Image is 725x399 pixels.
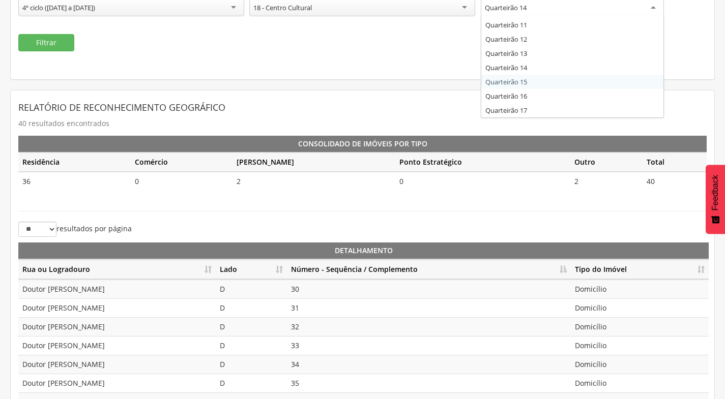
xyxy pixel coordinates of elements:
[131,152,233,172] th: Comércio
[570,172,642,191] td: 2
[18,298,216,317] td: Doutor [PERSON_NAME]
[18,116,707,131] p: 40 resultados encontrados
[216,260,287,280] th: Lado: Ordenar colunas de forma ascendente
[481,18,663,32] div: Quarteirão 11
[481,89,663,103] div: Quarteirão 16
[216,280,287,298] td: D
[22,3,95,12] div: 4º ciclo ([DATE] a [DATE])
[233,172,395,191] td: 2
[233,152,395,172] th: [PERSON_NAME]
[571,298,709,317] td: Domicílio
[253,3,312,12] div: 18 - Centro Cultural
[643,172,707,191] td: 40
[706,165,725,234] button: Feedback - Mostrar pesquisa
[18,336,216,355] td: Doutor [PERSON_NAME]
[18,374,216,392] td: Doutor [PERSON_NAME]
[18,222,56,237] select: resultados por página
[287,280,571,298] td: 30
[18,222,132,237] label: resultados por página
[18,260,216,280] th: Rua ou Logradouro: Ordenar colunas de forma ascendente
[485,3,527,12] div: Quarteirão 14
[571,336,709,355] td: Domicílio
[18,98,707,116] header: Relatório de Reconhecimento Geográfico
[287,374,571,392] td: 35
[571,317,709,336] td: Domicílio
[571,355,709,374] td: Domicílio
[18,136,707,152] th: Consolidado de Imóveis por Tipo
[18,152,131,172] th: Residência
[570,152,642,172] th: Outro
[395,152,570,172] th: Ponto Estratégico
[216,298,287,317] td: D
[287,260,571,280] th: Número - Sequência / Complemento: Ordenar colunas de forma descendente
[18,355,216,374] td: Doutor [PERSON_NAME]
[287,298,571,317] td: 31
[395,172,570,191] td: 0
[216,374,287,392] td: D
[18,242,709,260] th: Detalhamento
[287,355,571,374] td: 34
[481,60,663,75] div: Quarteirão 14
[481,46,663,60] div: Quarteirão 13
[287,317,571,336] td: 32
[18,280,216,298] td: Doutor [PERSON_NAME]
[216,336,287,355] td: D
[481,103,663,117] div: Quarteirão 17
[216,355,287,374] td: D
[18,34,74,51] button: Filtrar
[711,175,720,210] span: Feedback
[571,280,709,298] td: Domicílio
[481,75,663,89] div: Quarteirão 15
[18,172,131,191] td: 36
[18,317,216,336] td: Doutor [PERSON_NAME]
[131,172,233,191] td: 0
[287,336,571,355] td: 33
[571,260,709,280] th: Tipo do Imóvel: Ordenar colunas de forma ascendente
[216,317,287,336] td: D
[643,152,707,172] th: Total
[481,32,663,46] div: Quarteirão 12
[571,374,709,392] td: Domicílio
